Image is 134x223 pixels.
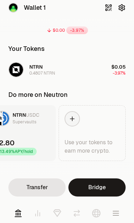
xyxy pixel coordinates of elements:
[4,59,130,80] button: NTRN LogoNTRN0.4807 NTRN$0.05-3.97%
[13,112,26,118] span: NTRN
[29,70,55,76] div: 0.4807 NTRN
[66,26,88,34] div: -3.97%
[3,111,9,125] img: USDC Logo
[59,105,126,161] a: Use your tokens to earn more crypto.
[8,90,68,100] div: Do more on Neutron
[13,118,36,125] div: Supervaults
[68,178,126,197] a: Bridge
[26,112,39,118] span: USDC
[8,178,66,197] button: Transfer
[29,64,43,70] span: NTRN
[9,63,23,77] img: NTRN Logo
[111,64,126,70] span: $0.05
[65,138,120,155] div: Use your tokens to earn more crypto.
[8,44,45,54] div: Your Tokens
[113,70,126,76] span: -3.97%
[24,3,46,13] span: Wallet 1
[9,3,17,12] img: Wallet 1
[53,28,65,33] div: $0.00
